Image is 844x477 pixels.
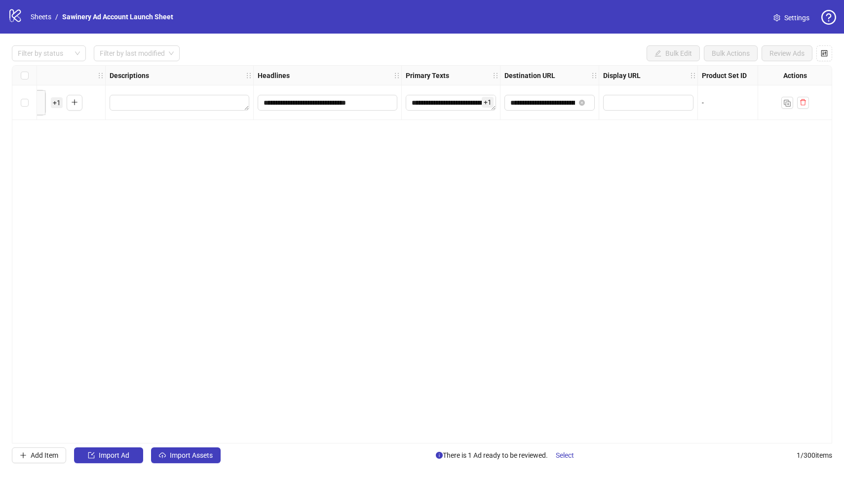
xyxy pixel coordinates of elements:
button: Bulk Actions [704,45,758,61]
button: Add Item [12,447,66,463]
button: Add [67,95,82,111]
span: Add Item [31,451,58,459]
div: Resize Descriptions column [251,66,253,85]
a: Settings [766,10,817,26]
span: cloud-upload [159,452,166,459]
button: Duplicate [781,97,793,109]
strong: Product Set ID [702,70,747,81]
span: holder [499,72,506,79]
span: holder [97,72,104,79]
span: import [88,452,95,459]
span: holder [696,72,703,79]
strong: Destination URL [504,70,555,81]
div: Select all rows [12,66,37,85]
span: plus [71,99,78,106]
span: info-circle [436,452,443,459]
span: holder [591,72,598,79]
span: holder [252,72,259,79]
div: Resize Headlines column [399,66,401,85]
span: Settings [784,12,809,23]
strong: Actions [783,70,807,81]
a: Sheets [29,11,53,22]
span: holder [492,72,499,79]
a: Sawinery Ad Account Launch Sheet [60,11,175,22]
span: + 1 [482,97,494,108]
strong: Headlines [258,70,290,81]
button: Configure table settings [816,45,832,61]
span: Select [556,451,574,459]
button: Select [548,447,582,463]
span: holder [393,72,400,79]
div: Edit values [258,95,397,111]
div: Edit values [110,95,249,111]
span: 1 / 300 items [797,450,832,461]
span: holder [598,72,605,79]
button: Import Ad [74,447,143,463]
button: Review Ads [762,45,812,61]
button: Import Assets [151,447,221,463]
li: / [55,11,58,22]
div: Resize Destination URL column [596,66,599,85]
span: control [821,50,828,57]
span: delete [800,99,806,106]
img: Duplicate [784,100,791,107]
span: setting [773,14,780,21]
span: + 1 [51,97,63,108]
span: Import Ad [99,451,129,459]
span: holder [690,72,696,79]
strong: Primary Texts [406,70,449,81]
div: Resize Display URL column [695,66,697,85]
strong: Descriptions [110,70,149,81]
span: holder [104,72,111,79]
span: There is 1 Ad ready to be reviewed. [436,447,582,463]
button: close-circle [579,100,585,106]
span: question-circle [821,10,836,25]
span: holder [245,72,252,79]
strong: Display URL [603,70,641,81]
div: Select row 1 [12,85,37,120]
span: plus [20,452,27,459]
div: Edit values [406,95,496,111]
div: Resize Primary Texts column [498,66,500,85]
button: Bulk Edit [647,45,700,61]
div: Resize Assets column [103,66,105,85]
div: - [702,97,792,108]
span: holder [400,72,407,79]
span: Import Assets [170,451,213,459]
